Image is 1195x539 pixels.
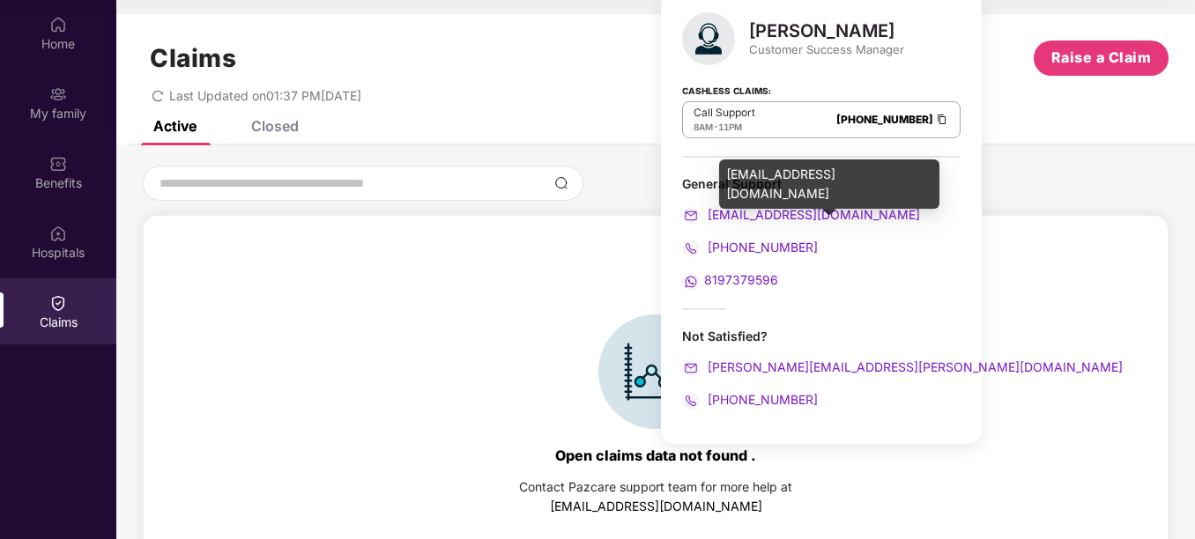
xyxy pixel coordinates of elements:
[682,175,961,192] div: General Support
[1034,41,1169,76] button: Raise a Claim
[682,359,1123,374] a: [PERSON_NAME][EMAIL_ADDRESS][PERSON_NAME][DOMAIN_NAME]
[169,88,361,103] span: Last Updated on 01:37 PM[DATE]
[153,117,197,135] div: Active
[749,41,904,57] div: Customer Success Manager
[694,122,713,132] span: 8AM
[682,240,700,257] img: svg+xml;base64,PHN2ZyB4bWxucz0iaHR0cDovL3d3dy53My5vcmcvMjAwMC9zdmciIHdpZHRoPSIyMCIgaGVpZ2h0PSIyMC...
[1051,47,1152,69] span: Raise a Claim
[152,88,164,103] span: redo
[598,314,713,429] img: svg+xml;base64,PHN2ZyBpZD0iSWNvbl9DbGFpbSIgZGF0YS1uYW1lPSJJY29uIENsYWltIiB4bWxucz0iaHR0cDovL3d3dy...
[935,112,949,127] img: Clipboard Icon
[682,12,735,65] img: svg+xml;base64,PHN2ZyB4bWxucz0iaHR0cDovL3d3dy53My5vcmcvMjAwMC9zdmciIHhtbG5zOnhsaW5rPSJodHRwOi8vd3...
[519,477,792,497] div: Contact Pazcare support team for more help at
[718,122,742,132] span: 11PM
[550,498,762,513] a: [EMAIL_ADDRESS][DOMAIN_NAME]
[682,272,778,287] a: 8197379596
[682,392,700,410] img: svg+xml;base64,PHN2ZyB4bWxucz0iaHR0cDovL3d3dy53My5vcmcvMjAwMC9zdmciIHdpZHRoPSIyMCIgaGVpZ2h0PSIyMC...
[49,155,67,173] img: svg+xml;base64,PHN2ZyBpZD0iQmVuZWZpdHMiIHhtbG5zPSJodHRwOi8vd3d3LnczLm9yZy8yMDAwL3N2ZyIgd2lkdGg9Ij...
[704,392,818,407] span: [PHONE_NUMBER]
[49,294,67,312] img: svg+xml;base64,PHN2ZyBpZD0iQ2xhaW0iIHhtbG5zPSJodHRwOi8vd3d3LnczLm9yZy8yMDAwL3N2ZyIgd2lkdGg9IjIwIi...
[49,16,67,33] img: svg+xml;base64,PHN2ZyBpZD0iSG9tZSIgeG1sbnM9Imh0dHA6Ly93d3cudzMub3JnLzIwMDAvc3ZnIiB3aWR0aD0iMjAiIG...
[694,106,755,120] p: Call Support
[682,207,920,222] a: [EMAIL_ADDRESS][DOMAIN_NAME]
[682,328,961,344] div: Not Satisfied?
[251,117,299,135] div: Closed
[150,43,236,73] h1: Claims
[682,240,818,255] a: [PHONE_NUMBER]
[836,113,933,126] a: [PHONE_NUMBER]
[682,328,961,410] div: Not Satisfied?
[704,359,1123,374] span: [PERSON_NAME][EMAIL_ADDRESS][PERSON_NAME][DOMAIN_NAME]
[682,359,700,377] img: svg+xml;base64,PHN2ZyB4bWxucz0iaHR0cDovL3d3dy53My5vcmcvMjAwMC9zdmciIHdpZHRoPSIyMCIgaGVpZ2h0PSIyMC...
[682,207,700,225] img: svg+xml;base64,PHN2ZyB4bWxucz0iaHR0cDovL3d3dy53My5vcmcvMjAwMC9zdmciIHdpZHRoPSIyMCIgaGVpZ2h0PSIyMC...
[682,80,771,100] strong: Cashless Claims:
[704,240,818,255] span: [PHONE_NUMBER]
[682,273,700,291] img: svg+xml;base64,PHN2ZyB4bWxucz0iaHR0cDovL3d3dy53My5vcmcvMjAwMC9zdmciIHdpZHRoPSIyMCIgaGVpZ2h0PSIyMC...
[749,20,904,41] div: [PERSON_NAME]
[719,159,939,209] div: [EMAIL_ADDRESS][DOMAIN_NAME]
[49,225,67,242] img: svg+xml;base64,PHN2ZyBpZD0iSG9zcGl0YWxzIiB4bWxucz0iaHR0cDovL3d3dy53My5vcmcvMjAwMC9zdmciIHdpZHRoPS...
[682,175,961,291] div: General Support
[555,447,756,464] div: Open claims data not found .
[682,392,818,407] a: [PHONE_NUMBER]
[704,207,920,222] span: [EMAIL_ADDRESS][DOMAIN_NAME]
[704,272,778,287] span: 8197379596
[554,176,568,190] img: svg+xml;base64,PHN2ZyBpZD0iU2VhcmNoLTMyeDMyIiB4bWxucz0iaHR0cDovL3d3dy53My5vcmcvMjAwMC9zdmciIHdpZH...
[49,85,67,103] img: svg+xml;base64,PHN2ZyB3aWR0aD0iMjAiIGhlaWdodD0iMjAiIHZpZXdCb3g9IjAgMCAyMCAyMCIgZmlsbD0ibm9uZSIgeG...
[694,120,755,134] div: -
